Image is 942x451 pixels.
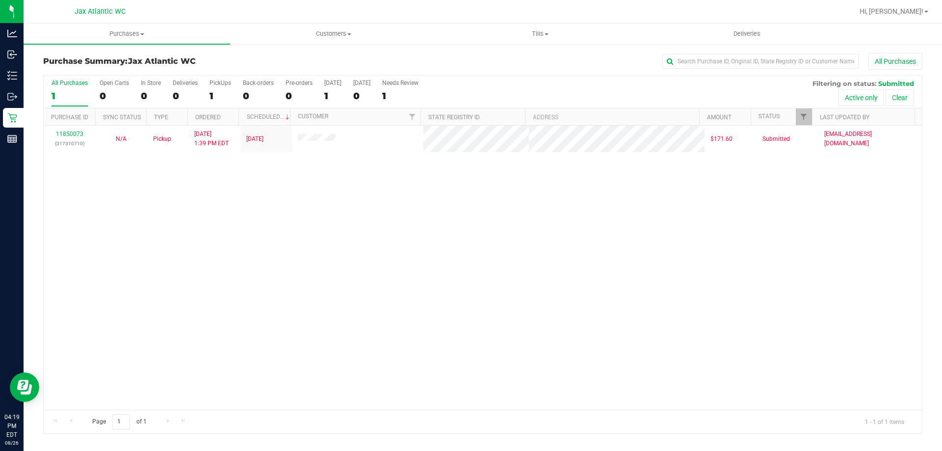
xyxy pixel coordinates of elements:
[820,114,869,121] a: Last Updated By
[382,90,419,102] div: 1
[720,29,774,38] span: Deliveries
[128,56,196,66] span: Jax Atlantic WC
[100,80,129,86] div: Open Carts
[886,89,914,106] button: Clear
[710,134,733,144] span: $171.60
[857,414,912,429] span: 1 - 1 of 1 items
[353,80,370,86] div: [DATE]
[437,24,643,44] a: Tills
[324,80,341,86] div: [DATE]
[762,134,790,144] span: Submitted
[7,71,17,80] inline-svg: Inventory
[173,90,198,102] div: 0
[860,7,923,15] span: Hi, [PERSON_NAME]!
[56,131,83,137] a: 11850073
[707,114,732,121] a: Amount
[51,114,88,121] a: Purchase ID
[4,439,19,447] p: 08/26
[24,24,230,44] a: Purchases
[209,90,231,102] div: 1
[243,90,274,102] div: 0
[382,80,419,86] div: Needs Review
[353,90,370,102] div: 0
[7,113,17,123] inline-svg: Retail
[116,134,127,144] button: N/A
[4,413,19,439] p: 04:19 PM EDT
[824,130,916,148] span: [EMAIL_ADDRESS][DOMAIN_NAME]
[100,90,129,102] div: 0
[286,80,313,86] div: Pre-orders
[112,414,130,429] input: 1
[324,90,341,102] div: 1
[7,92,17,102] inline-svg: Outbound
[404,108,420,125] a: Filter
[52,90,88,102] div: 1
[796,108,812,125] a: Filter
[194,130,229,148] span: [DATE] 1:39 PM EDT
[7,134,17,144] inline-svg: Reports
[7,28,17,38] inline-svg: Analytics
[116,135,127,142] span: Not Applicable
[84,414,155,429] span: Page of 1
[243,80,274,86] div: Back-orders
[195,114,221,121] a: Ordered
[209,80,231,86] div: PickUps
[141,90,161,102] div: 0
[231,29,436,38] span: Customers
[868,53,922,70] button: All Purchases
[52,80,88,86] div: All Purchases
[437,29,643,38] span: Tills
[838,89,884,106] button: Active only
[759,113,780,120] a: Status
[878,80,914,87] span: Submitted
[154,114,168,121] a: Type
[153,134,171,144] span: Pickup
[24,29,230,38] span: Purchases
[246,134,263,144] span: [DATE]
[662,54,859,69] input: Search Purchase ID, Original ID, State Registry ID or Customer Name...
[428,114,480,121] a: State Registry ID
[103,114,141,121] a: Sync Status
[43,57,336,66] h3: Purchase Summary:
[141,80,161,86] div: In Store
[247,113,291,120] a: Scheduled
[50,139,89,148] p: (317310710)
[298,113,328,120] a: Customer
[644,24,850,44] a: Deliveries
[286,90,313,102] div: 0
[812,80,876,87] span: Filtering on status:
[75,7,126,16] span: Jax Atlantic WC
[230,24,437,44] a: Customers
[525,108,699,126] th: Address
[7,50,17,59] inline-svg: Inbound
[173,80,198,86] div: Deliveries
[10,372,39,402] iframe: Resource center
